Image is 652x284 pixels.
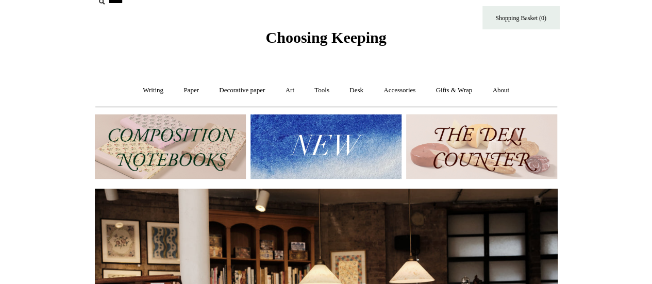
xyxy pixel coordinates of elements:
img: The Deli Counter [406,114,557,179]
a: Choosing Keeping [265,37,386,44]
a: Shopping Basket (0) [482,6,560,29]
a: Gifts & Wrap [426,77,481,104]
a: Decorative paper [210,77,274,104]
a: Accessories [374,77,425,104]
a: Art [276,77,304,104]
a: Paper [174,77,208,104]
a: Desk [340,77,373,104]
a: Writing [133,77,173,104]
a: About [483,77,519,104]
span: Choosing Keeping [265,29,386,46]
img: New.jpg__PID:f73bdf93-380a-4a35-bcfe-7823039498e1 [250,114,402,179]
a: Tools [305,77,339,104]
img: 202302 Composition ledgers.jpg__PID:69722ee6-fa44-49dd-a067-31375e5d54ec [95,114,246,179]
